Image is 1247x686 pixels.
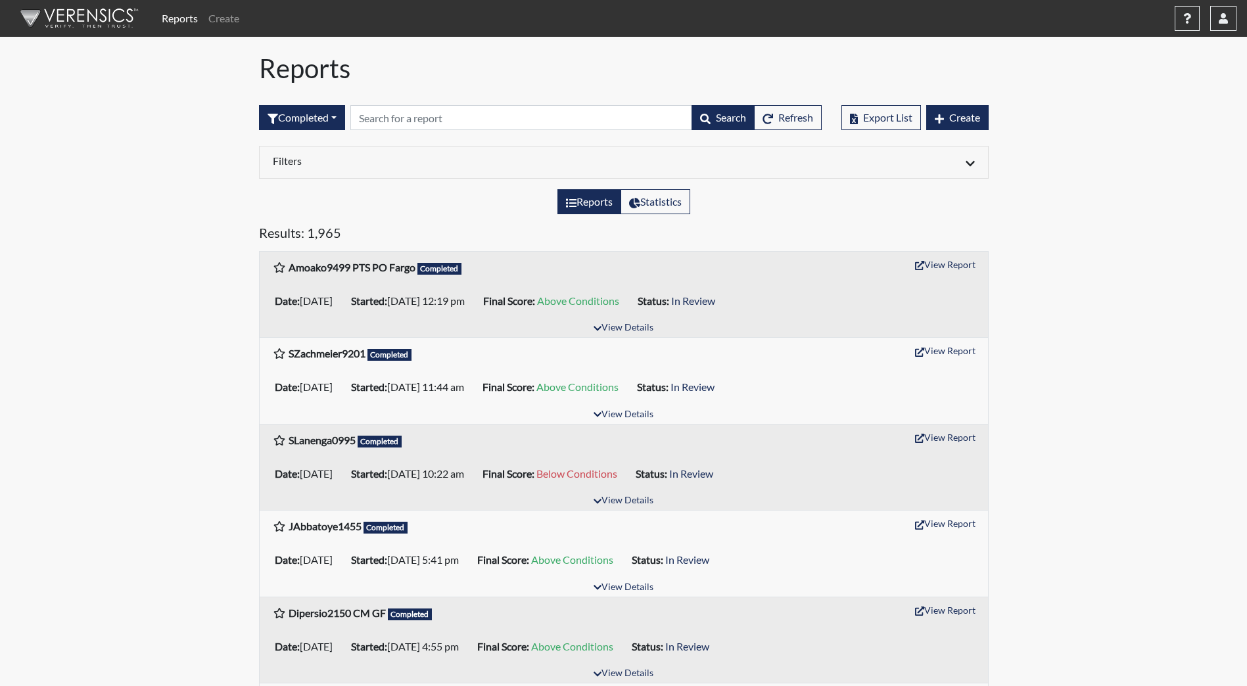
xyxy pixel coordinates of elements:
b: Status: [637,380,669,393]
b: Started: [351,553,387,566]
h6: Filters [273,154,614,167]
li: [DATE] [270,290,346,311]
b: Final Score: [482,467,534,480]
label: View the list of reports [557,189,621,214]
b: Status: [632,640,663,652]
span: Create [949,111,980,124]
span: Completed [358,436,402,447]
b: Amoako9499 PTS PO Fargo [289,261,415,273]
button: View Details [588,406,659,424]
b: Final Score: [483,294,535,307]
span: Completed [367,349,412,361]
li: [DATE] [270,549,346,570]
span: Above Conditions [531,640,613,652]
h1: Reports [259,53,989,84]
button: View Report [909,600,981,620]
button: Completed [259,105,345,130]
button: View Report [909,254,981,275]
span: In Review [669,467,713,480]
b: Final Score: [482,380,534,393]
li: [DATE] 11:44 am [346,377,477,398]
li: [DATE] 10:22 am [346,463,477,484]
li: [DATE] 4:55 pm [346,636,472,657]
b: Started: [351,467,387,480]
b: Status: [638,294,669,307]
label: View statistics about completed interviews [621,189,690,214]
h5: Results: 1,965 [259,225,989,246]
button: View Details [588,492,659,510]
button: View Report [909,340,981,361]
b: Status: [636,467,667,480]
li: [DATE] 5:41 pm [346,549,472,570]
a: Reports [156,5,203,32]
button: Create [926,105,989,130]
b: Date: [275,294,300,307]
button: View Details [588,579,659,597]
span: Above Conditions [531,553,613,566]
b: Started: [351,294,387,307]
b: Date: [275,553,300,566]
a: Create [203,5,245,32]
span: Export List [863,111,912,124]
span: In Review [671,294,715,307]
div: Filter by interview status [259,105,345,130]
li: [DATE] 12:19 pm [346,290,478,311]
span: Above Conditions [537,294,619,307]
button: Export List [841,105,921,130]
b: Date: [275,467,300,480]
b: Started: [351,380,387,393]
b: SLanenga0995 [289,434,356,446]
button: Refresh [754,105,822,130]
button: View Details [588,319,659,337]
span: Completed [388,608,433,620]
span: In Review [671,380,715,393]
b: Final Score: [477,553,529,566]
div: Click to expand/collapse filters [263,154,985,170]
span: Above Conditions [536,380,619,393]
span: Completed [417,263,462,275]
b: Status: [632,553,663,566]
b: Date: [275,640,300,652]
li: [DATE] [270,377,346,398]
span: Completed [364,522,408,534]
li: [DATE] [270,636,346,657]
b: Dipersio2150 CM GF [289,606,386,619]
button: Search [692,105,755,130]
button: View Details [588,665,659,683]
button: View Report [909,513,981,534]
span: Search [716,111,746,124]
b: Date: [275,380,300,393]
span: Below Conditions [536,467,617,480]
b: Started: [351,640,387,652]
b: Final Score: [477,640,529,652]
b: JAbbatoye1455 [289,520,362,532]
input: Search by Registration ID, Interview Number, or Investigation Name. [350,105,692,130]
li: [DATE] [270,463,346,484]
span: In Review [665,553,709,566]
span: In Review [665,640,709,652]
span: Refresh [778,111,813,124]
button: View Report [909,427,981,447]
b: SZachmeier9201 [289,347,365,359]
